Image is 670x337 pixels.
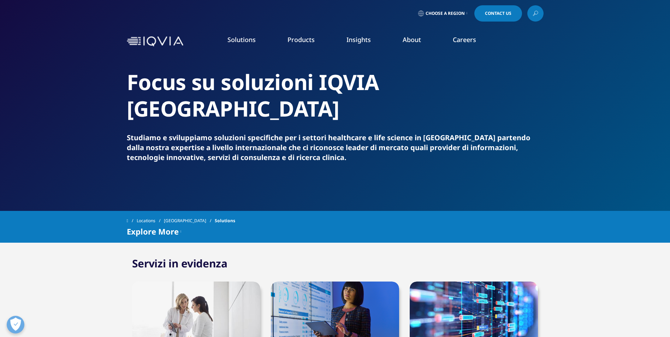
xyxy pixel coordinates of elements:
a: Insights [346,35,371,44]
button: Apri preferenze [7,316,24,333]
a: Careers [453,35,476,44]
a: Solutions [227,35,256,44]
span: Explore More [127,227,179,236]
span: Solutions [215,214,235,227]
h2: Focus su soluzioni IQVIA [GEOGRAPHIC_DATA] [127,69,544,122]
span: Choose a Region [426,11,465,16]
a: Contact Us [474,5,522,22]
nav: Primary [186,25,544,58]
div: Studiamo e sviluppiamo soluzioni specifiche per i settori healthcare e life science in [GEOGRAPHI... [127,133,544,162]
a: About [403,35,421,44]
h2: Servizi in evidenza [132,256,227,271]
span: Contact Us [485,11,511,16]
a: [GEOGRAPHIC_DATA] [164,214,215,227]
a: Products [287,35,315,44]
a: Locations [137,214,164,227]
